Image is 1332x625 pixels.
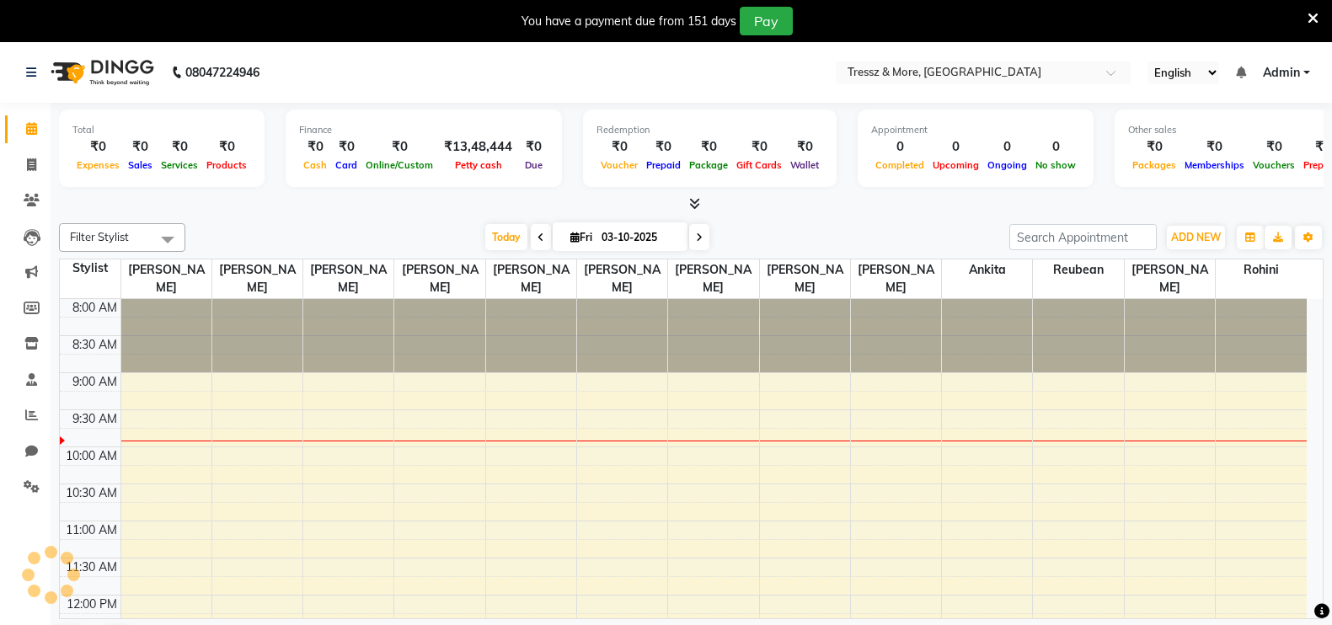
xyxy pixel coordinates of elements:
span: Expenses [72,159,124,171]
div: 12:00 PM [63,596,120,613]
span: Package [685,159,732,171]
div: Appointment [871,123,1080,137]
span: ADD NEW [1171,231,1221,243]
span: Due [521,159,547,171]
span: Ankita [942,259,1032,280]
div: 8:30 AM [69,336,120,354]
span: Online/Custom [361,159,437,171]
span: Products [202,159,251,171]
div: 11:00 AM [62,521,120,539]
div: Redemption [596,123,823,137]
div: 9:00 AM [69,373,120,391]
div: ₹0 [1128,137,1180,157]
div: 8:00 AM [69,299,120,317]
span: [PERSON_NAME] [851,259,941,298]
span: No show [1031,159,1080,171]
div: ₹0 [361,137,437,157]
span: [PERSON_NAME] [1125,259,1215,298]
div: Stylist [60,259,120,277]
div: 0 [983,137,1031,157]
div: ₹0 [596,137,642,157]
span: Today [485,224,527,250]
div: ₹0 [1249,137,1299,157]
div: ₹0 [157,137,202,157]
span: [PERSON_NAME] [486,259,576,298]
span: [PERSON_NAME] [760,259,850,298]
span: Ongoing [983,159,1031,171]
span: Memberships [1180,159,1249,171]
span: Upcoming [928,159,983,171]
div: 0 [928,137,983,157]
span: [PERSON_NAME] [121,259,211,298]
button: ADD NEW [1167,226,1225,249]
div: ₹0 [72,137,124,157]
div: ₹0 [685,137,732,157]
div: 9:30 AM [69,410,120,428]
div: ₹0 [642,137,685,157]
button: Pay [740,7,793,35]
span: Card [331,159,361,171]
span: [PERSON_NAME] [668,259,758,298]
div: You have a payment due from 151 days [522,13,736,30]
span: [PERSON_NAME] [394,259,484,298]
span: Wallet [786,159,823,171]
div: 0 [1031,137,1080,157]
span: Rohini [1216,259,1307,280]
span: Admin [1263,64,1300,82]
div: 10:00 AM [62,447,120,465]
span: Reubean [1033,259,1123,280]
span: Fri [566,231,596,243]
span: Gift Cards [732,159,786,171]
span: Voucher [596,159,642,171]
div: Finance [299,123,548,137]
div: 10:30 AM [62,484,120,502]
div: ₹0 [1180,137,1249,157]
div: ₹0 [786,137,823,157]
span: Sales [124,159,157,171]
div: ₹0 [331,137,361,157]
div: ₹0 [519,137,548,157]
div: ₹0 [124,137,157,157]
span: Packages [1128,159,1180,171]
span: [PERSON_NAME] [212,259,302,298]
span: Completed [871,159,928,171]
b: 08047224946 [185,49,259,96]
div: Total [72,123,251,137]
span: Vouchers [1249,159,1299,171]
span: [PERSON_NAME] [303,259,393,298]
span: Cash [299,159,331,171]
span: Prepaid [642,159,685,171]
input: 2025-10-03 [596,225,681,250]
span: Services [157,159,202,171]
div: ₹13,48,444 [437,137,519,157]
div: ₹0 [299,137,331,157]
div: ₹0 [202,137,251,157]
span: [PERSON_NAME] [577,259,667,298]
div: ₹0 [732,137,786,157]
input: Search Appointment [1009,224,1157,250]
div: 0 [871,137,928,157]
span: Filter Stylist [70,230,129,243]
div: 11:30 AM [62,558,120,576]
span: Petty cash [451,159,506,171]
img: logo [43,49,158,96]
